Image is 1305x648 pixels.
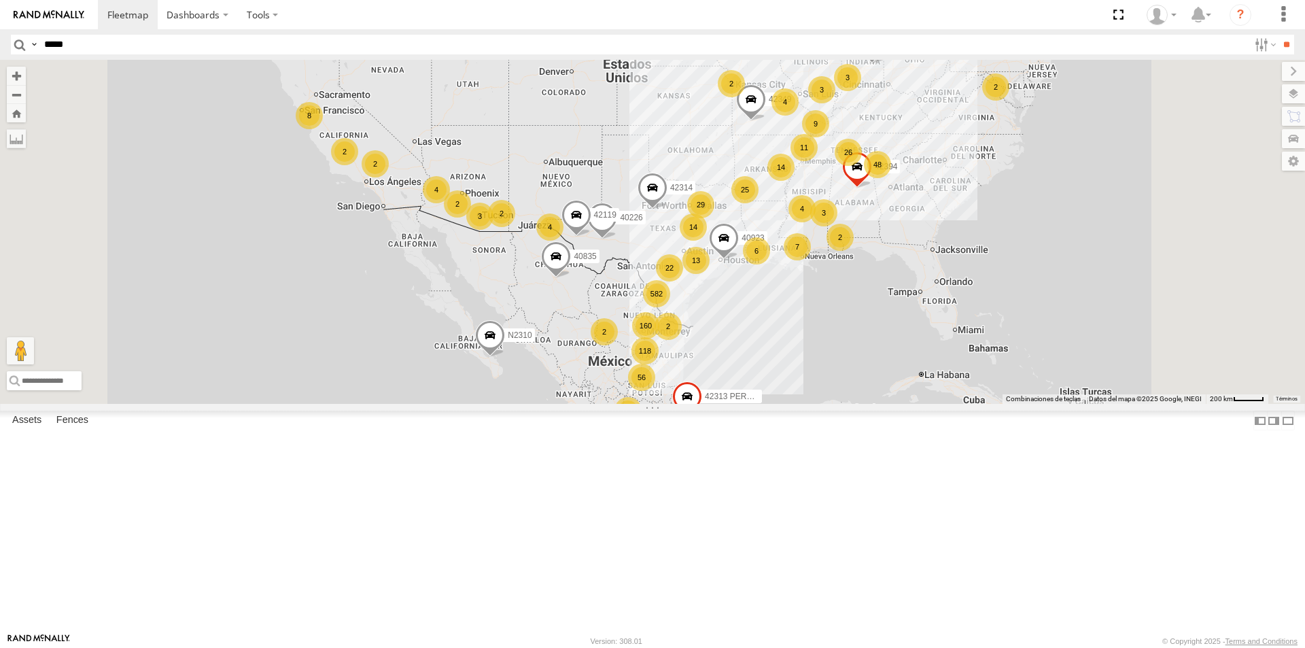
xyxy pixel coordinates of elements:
div: 25 [731,176,759,203]
button: Zoom in [7,67,26,85]
label: Search Query [29,35,39,54]
div: 3 [834,64,861,91]
div: 3 [810,199,837,226]
button: Combinaciones de teclas [1006,394,1081,404]
button: Zoom Home [7,104,26,122]
div: 14 [767,154,795,181]
img: rand-logo.svg [14,10,84,20]
label: Measure [7,129,26,148]
span: 42313 PERDIDO 102025 [705,392,797,401]
div: 120 [614,397,642,424]
div: 160 [632,312,659,339]
div: 8 [296,102,323,129]
a: Terms and Conditions [1225,637,1298,645]
span: 40835 [574,252,596,261]
div: 14 [680,214,707,241]
div: 2 [655,313,682,340]
span: N2310 [508,330,532,340]
div: 13 [682,247,710,274]
span: Datos del mapa ©2025 Google, INEGI [1089,395,1202,403]
div: 4 [536,214,563,241]
span: 42349 [769,95,791,105]
label: Dock Summary Table to the Right [1267,411,1281,430]
div: 582 [643,280,670,307]
a: Visit our Website [7,634,70,648]
div: Version: 308.01 [591,637,642,645]
div: 2 [718,70,745,97]
span: 42314 [670,184,693,193]
div: 29 [687,191,714,218]
div: 6 [743,237,770,265]
label: Fences [50,411,95,430]
div: 56 [628,364,655,391]
div: 2 [444,190,471,218]
div: 2 [331,138,358,165]
div: 3 [808,76,835,103]
span: 200 km [1210,395,1233,403]
span: 40923 [742,233,764,243]
span: 42119 [594,210,616,220]
div: 2 [488,200,515,227]
label: Assets [5,411,48,430]
span: 40226 [620,213,642,222]
div: 3 [466,203,493,230]
div: 2 [982,73,1009,101]
div: 4 [788,195,816,222]
label: Dock Summary Table to the Left [1253,411,1267,430]
div: 11 [790,134,818,161]
div: 2 [591,318,618,345]
div: 118 [631,337,659,364]
label: Map Settings [1282,152,1305,171]
div: 4 [423,176,450,203]
div: Miguel Cantu [1142,5,1181,25]
div: 9 [802,110,829,137]
button: Arrastra al hombrecito al mapa para abrir Street View [7,337,34,364]
div: 4 [771,88,799,116]
div: 2 [362,150,389,177]
div: 48 [864,151,891,178]
label: Hide Summary Table [1281,411,1295,430]
div: © Copyright 2025 - [1162,637,1298,645]
a: Términos (se abre en una nueva pestaña) [1276,396,1298,401]
div: 2 [826,224,854,251]
i: ? [1230,4,1251,26]
label: Search Filter Options [1249,35,1278,54]
button: Zoom out [7,85,26,104]
div: 26 [835,139,862,166]
div: 7 [784,233,811,260]
div: 22 [656,254,683,282]
button: Escala del mapa: 200 km por 42 píxeles [1206,394,1268,404]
